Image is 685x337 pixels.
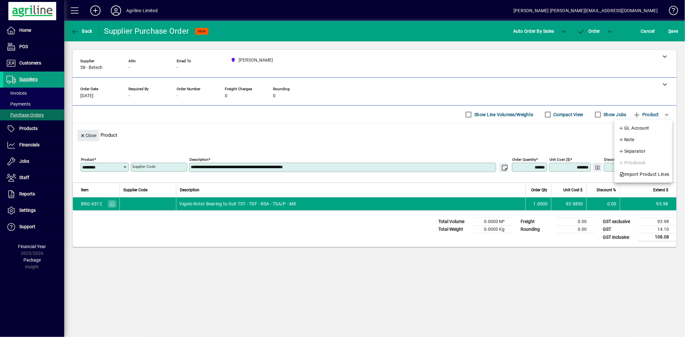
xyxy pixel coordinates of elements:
span: Separator [619,147,645,155]
button: Separator [614,145,672,157]
span: Import Product Lines [619,170,670,178]
span: Pricebook [619,159,645,167]
button: Pricebook [614,157,672,168]
button: Import Product Lines [614,168,672,180]
button: Note [614,134,672,145]
span: Note [619,136,635,143]
button: GL Account [614,122,672,134]
span: GL Account [619,124,649,132]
